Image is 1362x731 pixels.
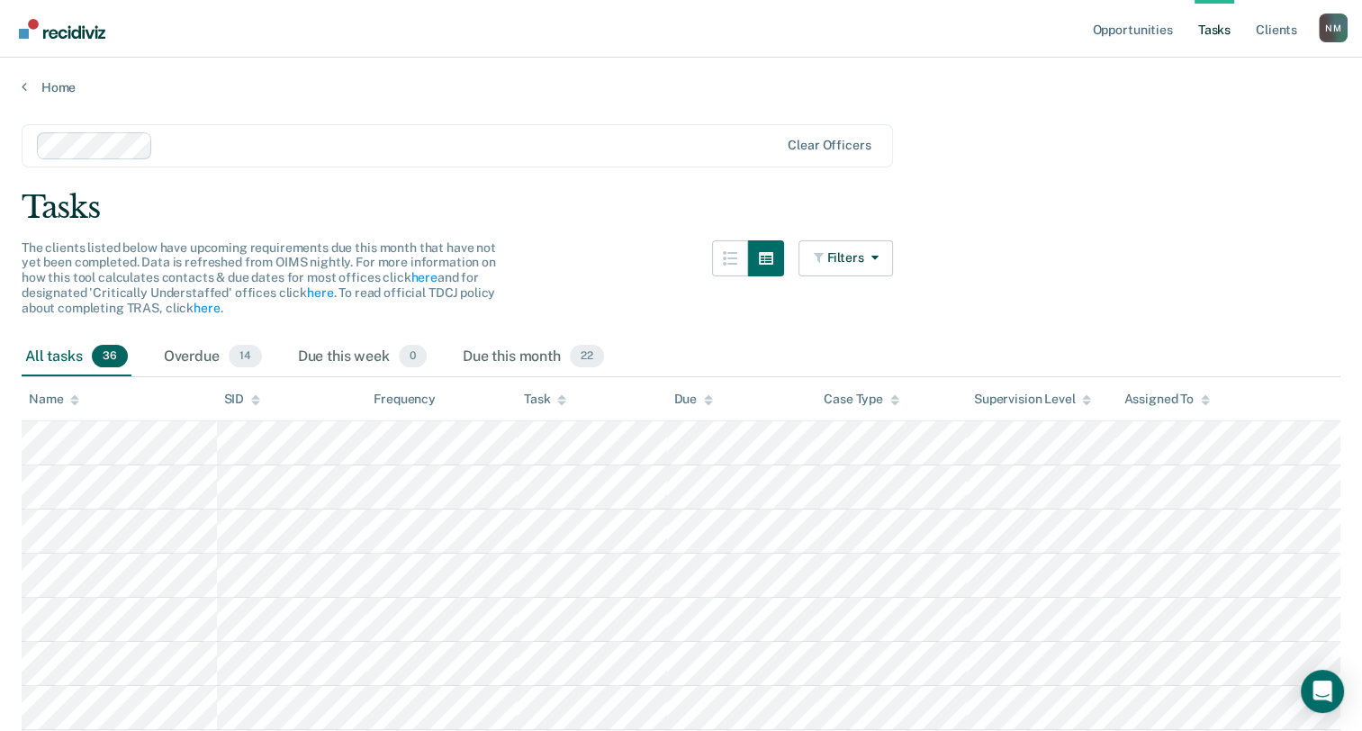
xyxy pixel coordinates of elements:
[22,79,1340,95] a: Home
[674,392,714,407] div: Due
[160,338,266,377] div: Overdue14
[294,338,430,377] div: Due this week0
[92,345,128,368] span: 36
[194,301,220,315] a: here
[798,240,894,276] button: Filters
[410,270,437,284] a: here
[974,392,1092,407] div: Supervision Level
[307,285,333,300] a: here
[399,345,427,368] span: 0
[1319,14,1348,42] button: Profile dropdown button
[524,392,566,407] div: Task
[22,338,131,377] div: All tasks36
[459,338,608,377] div: Due this month22
[374,392,436,407] div: Frequency
[229,345,262,368] span: 14
[788,138,870,153] div: Clear officers
[224,392,261,407] div: SID
[1123,392,1209,407] div: Assigned To
[29,392,79,407] div: Name
[22,240,496,315] span: The clients listed below have upcoming requirements due this month that have not yet been complet...
[1319,14,1348,42] div: N M
[824,392,899,407] div: Case Type
[1301,670,1344,713] div: Open Intercom Messenger
[19,19,105,39] img: Recidiviz
[570,345,604,368] span: 22
[22,189,1340,226] div: Tasks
